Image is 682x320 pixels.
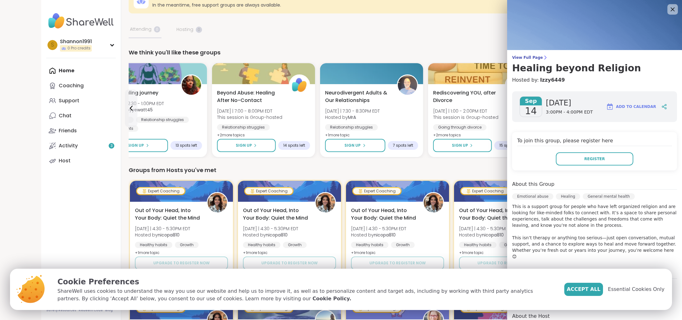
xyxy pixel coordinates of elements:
div: Expert Coaching [245,188,293,194]
span: [DATE] | 4:30 - 5:30PM EDT [351,226,406,232]
span: [DATE] | 4:30 - 5:30PM EDT [135,226,190,232]
span: The healing journey [109,89,158,97]
h4: Hosted by: [512,76,677,84]
img: nicopa810 [424,193,443,212]
span: Sign Up [344,143,361,148]
div: Relationship struggles [136,117,189,123]
div: Activity [59,142,78,149]
span: 3 [111,143,113,149]
b: nicopa810 [158,232,180,238]
span: Sign Up [236,143,252,148]
div: Going through divorce [433,124,487,130]
a: Blog [105,308,113,312]
a: View Full PageHealing beyond Religion [512,55,677,74]
b: yewatt45 [132,107,153,113]
span: [DATE] [546,98,593,108]
a: Chat [46,108,116,123]
span: View Full Page [512,55,677,60]
div: Healing [556,193,580,200]
div: Growth [175,242,199,248]
span: Sign Up [128,143,144,148]
div: Healthy habits [459,242,497,248]
span: Out of Your Head, Into Your Body: Quiet the Mind [135,207,200,222]
span: Sign Up [452,143,468,148]
span: Out of Your Head, Into Your Body: Quiet the Mind [243,207,308,222]
span: [DATE] | 12:30 - 1:00PM EDT [109,100,164,107]
div: Growth [391,242,415,248]
img: ShareWell Logomark [606,103,614,110]
a: Izzy6449 [540,76,565,84]
span: Rediscovering YOU, after Divorce [433,89,498,104]
a: Support [46,93,116,108]
span: Hosted by [459,232,514,238]
a: Coaching [46,78,116,93]
div: Coaching [59,82,84,89]
span: 3:00PM - 4:00PM EDT [546,109,593,115]
b: nicopa810 [482,232,504,238]
span: S [51,41,54,49]
a: Redeem Code [79,308,103,312]
span: Register [584,156,605,162]
span: 0 Pro credits [67,46,91,51]
div: Expert Coaching [353,188,401,194]
div: General mental health [583,193,635,200]
span: Hosted by [109,107,164,113]
div: Host [59,157,71,164]
img: ShareWell [290,75,309,95]
span: Upgrade to register now [477,260,534,266]
span: This session is Group-hosted [433,114,498,120]
div: Relationship struggles [217,124,270,130]
img: MrA [398,75,417,95]
span: [DATE] | 4:30 - 5:30PM EDT [243,226,298,232]
span: 7 spots left [393,143,413,148]
span: Hosted by [351,232,406,238]
div: Expert Coaching [137,188,185,194]
button: Sign Up [217,139,276,152]
div: Healthy habits [351,242,388,248]
div: Groups from Hosts you've met [129,166,633,175]
a: Activity3 [46,138,116,153]
button: Upgrade to register now [351,257,444,270]
span: Hosted by [135,232,190,238]
span: Upgrade to register now [153,260,210,266]
button: Sign Up [433,139,492,152]
button: Accept All [564,283,603,296]
span: [DATE] | 4:30 - 5:30PM EDT [459,226,514,232]
div: Friends [59,127,77,134]
button: Add to Calendar [603,99,659,114]
span: [DATE] | 7:30 - 8:30PM EDT [325,108,380,114]
b: MrA [348,114,356,120]
span: Beyond Abuse: Healing After No-Contact [217,89,282,104]
span: Sep [520,97,542,105]
b: nicopa810 [374,232,396,238]
b: nicopa810 [266,232,288,238]
span: 14 spots left [283,143,305,148]
span: Hosted by [243,232,298,238]
span: Accept All [567,286,600,293]
div: Life events [109,125,138,132]
button: Sign Up [109,139,168,152]
div: Growth [283,242,307,248]
p: ShareWell uses cookies to understand the way you use our website and help us to improve it, as we... [57,287,554,302]
span: Out of Your Head, Into Your Body: Quiet the Mind [459,207,524,222]
span: Out of Your Head, Into Your Body: Quiet the Mind [351,207,416,222]
div: Relationship struggles [325,124,378,130]
span: [DATE] | 7:00 - 8:00PM EDT [217,108,282,114]
h3: In the meantime, free support groups are always available. [152,2,582,8]
img: nicopa810 [208,193,227,212]
a: Host [46,153,116,168]
div: Support [59,97,79,104]
img: nicopa810 [316,193,335,212]
div: Healthy habits [135,242,172,248]
button: Upgrade to register now [135,257,228,270]
h3: Healing beyond Religion [512,63,677,74]
a: Cookie Policy. [313,295,351,302]
div: Shannon1991 [60,38,92,45]
div: Growth [499,242,523,248]
button: Register [556,152,633,165]
span: Hosted by [325,114,380,120]
a: Safety Resources [46,308,76,312]
div: Healthy habits [243,242,280,248]
div: Chat [59,112,72,119]
span: Add to Calendar [616,104,656,109]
